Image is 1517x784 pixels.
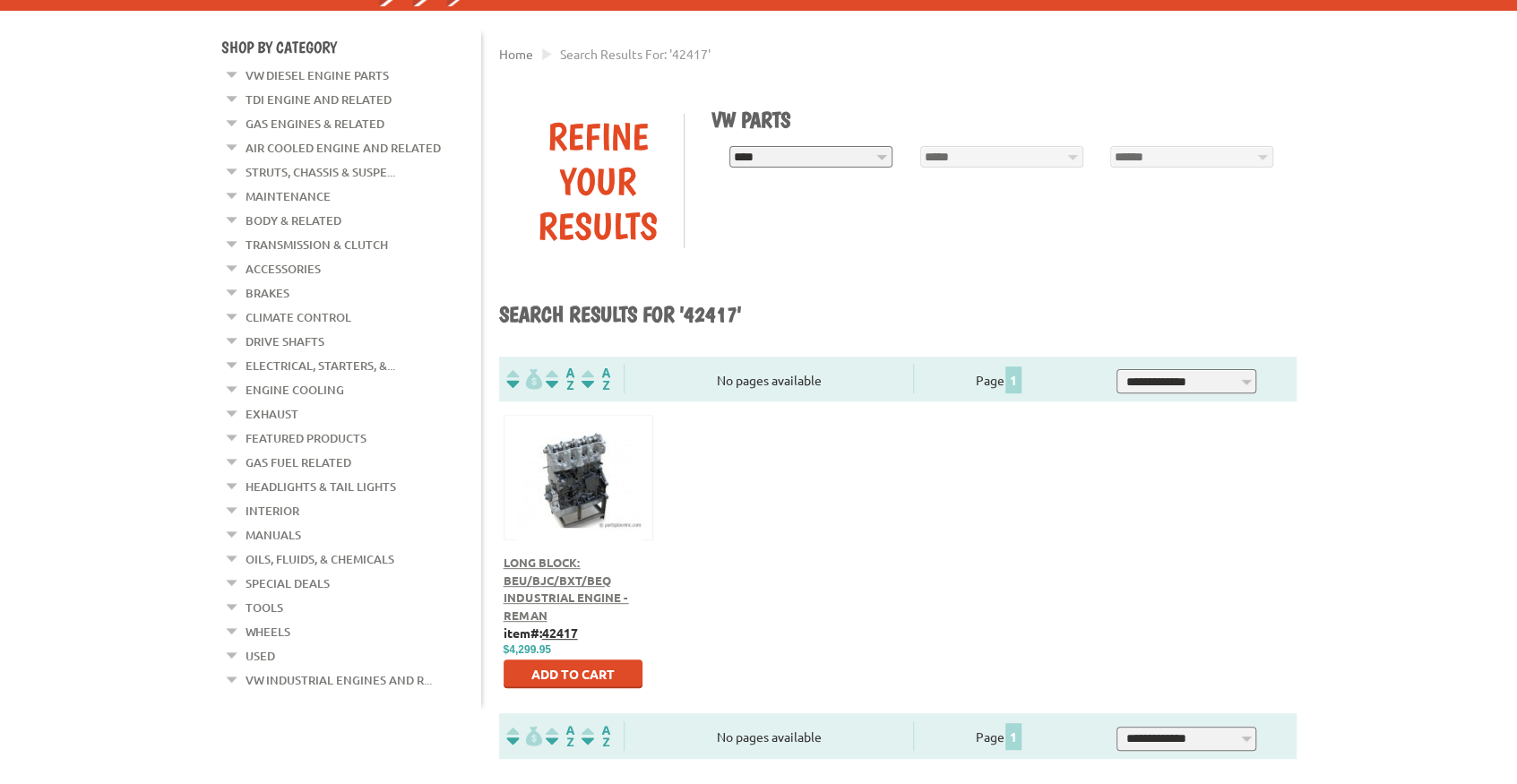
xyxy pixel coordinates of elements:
div: Page [913,364,1084,393]
u: 42417 [542,625,578,641]
a: Long Block: BEU/BJC/BXT/BEQ Industrial Engine - Reman [504,555,629,623]
div: No pages available [625,728,913,746]
a: Exhaust [246,402,298,426]
b: item#: [504,625,578,641]
img: filterpricelow.svg [506,726,542,746]
a: Interior [246,499,299,522]
span: $4,299.95 [504,643,551,656]
a: Wheels [246,620,290,643]
a: Tools [246,596,283,619]
img: Sort by Sales Rank [578,368,614,389]
button: Add to Cart [504,659,642,688]
a: Home [499,46,533,62]
a: Transmission & Clutch [246,233,388,256]
span: 1 [1005,366,1021,393]
div: Refine Your Results [513,114,685,248]
a: Headlights & Tail Lights [246,475,396,498]
a: VW Industrial Engines and R... [246,668,432,692]
a: Struts, Chassis & Suspe... [246,160,395,184]
a: TDI Engine and Related [246,88,392,111]
a: Gas Fuel Related [246,451,351,474]
a: Special Deals [246,572,330,595]
img: Sort by Sales Rank [578,726,614,746]
a: Drive Shafts [246,330,324,353]
h1: Search results for '42417' [499,301,1297,330]
a: Brakes [246,281,289,305]
a: Manuals [246,523,301,547]
a: Accessories [246,257,321,280]
a: Used [246,644,275,668]
span: Search results for: '42417' [560,46,711,62]
a: Electrical, Starters, &... [246,354,395,377]
span: 1 [1005,723,1021,750]
a: Engine Cooling [246,378,344,401]
a: Oils, Fluids, & Chemicals [246,547,394,571]
a: VW Diesel Engine Parts [246,64,389,87]
a: Air Cooled Engine and Related [246,136,441,159]
h4: Shop By Category [221,38,481,56]
a: Body & Related [246,209,341,232]
div: Page [913,721,1084,751]
a: Gas Engines & Related [246,112,384,135]
img: filterpricelow.svg [506,368,542,389]
img: Sort by Headline [542,726,578,746]
div: No pages available [625,371,913,390]
a: Featured Products [246,426,366,450]
img: Sort by Headline [542,368,578,389]
a: Maintenance [246,185,331,208]
span: Add to Cart [531,666,615,682]
h1: VW Parts [711,107,1283,133]
a: Climate Control [246,306,351,329]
